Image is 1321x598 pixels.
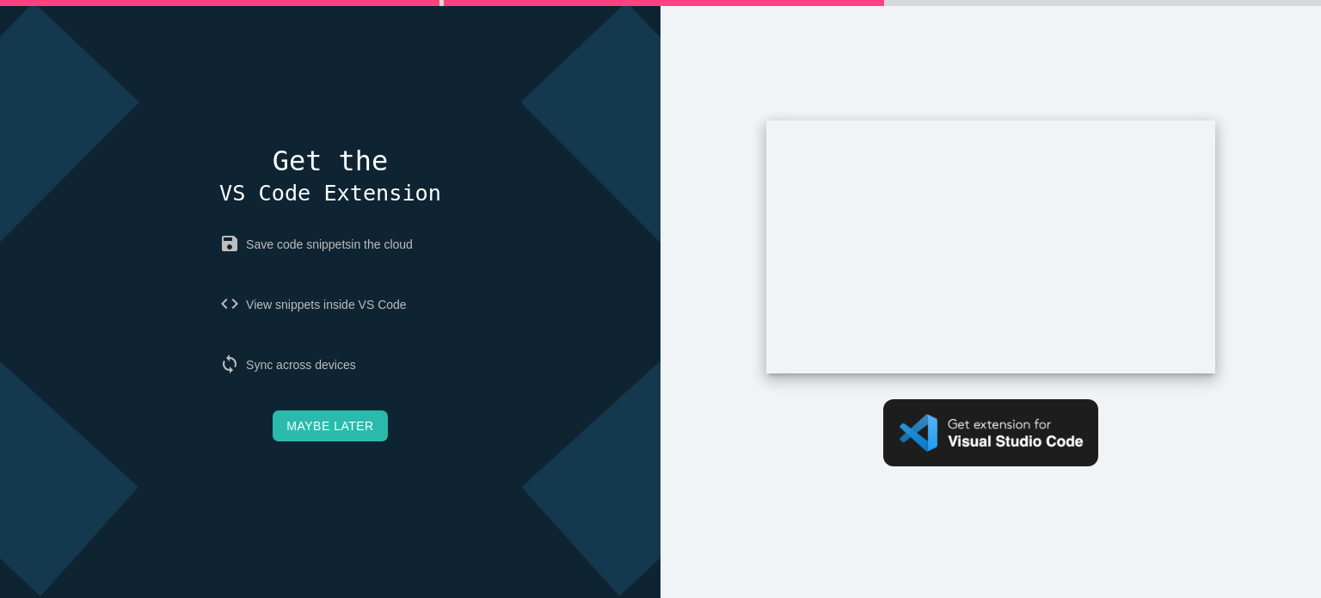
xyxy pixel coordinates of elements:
p: View snippets inside VS Code [219,281,441,329]
span: VS Code Extension [219,181,441,206]
p: Save code snippets [219,220,441,268]
a: Maybe later [273,410,387,441]
h4: Get the [219,146,441,208]
span: in the cloud [351,237,413,251]
i: sync [219,354,246,374]
p: Sync across devices [219,341,441,389]
i: code [219,293,246,314]
i: save [219,233,246,254]
img: Get VS Code extension [883,399,1098,467]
